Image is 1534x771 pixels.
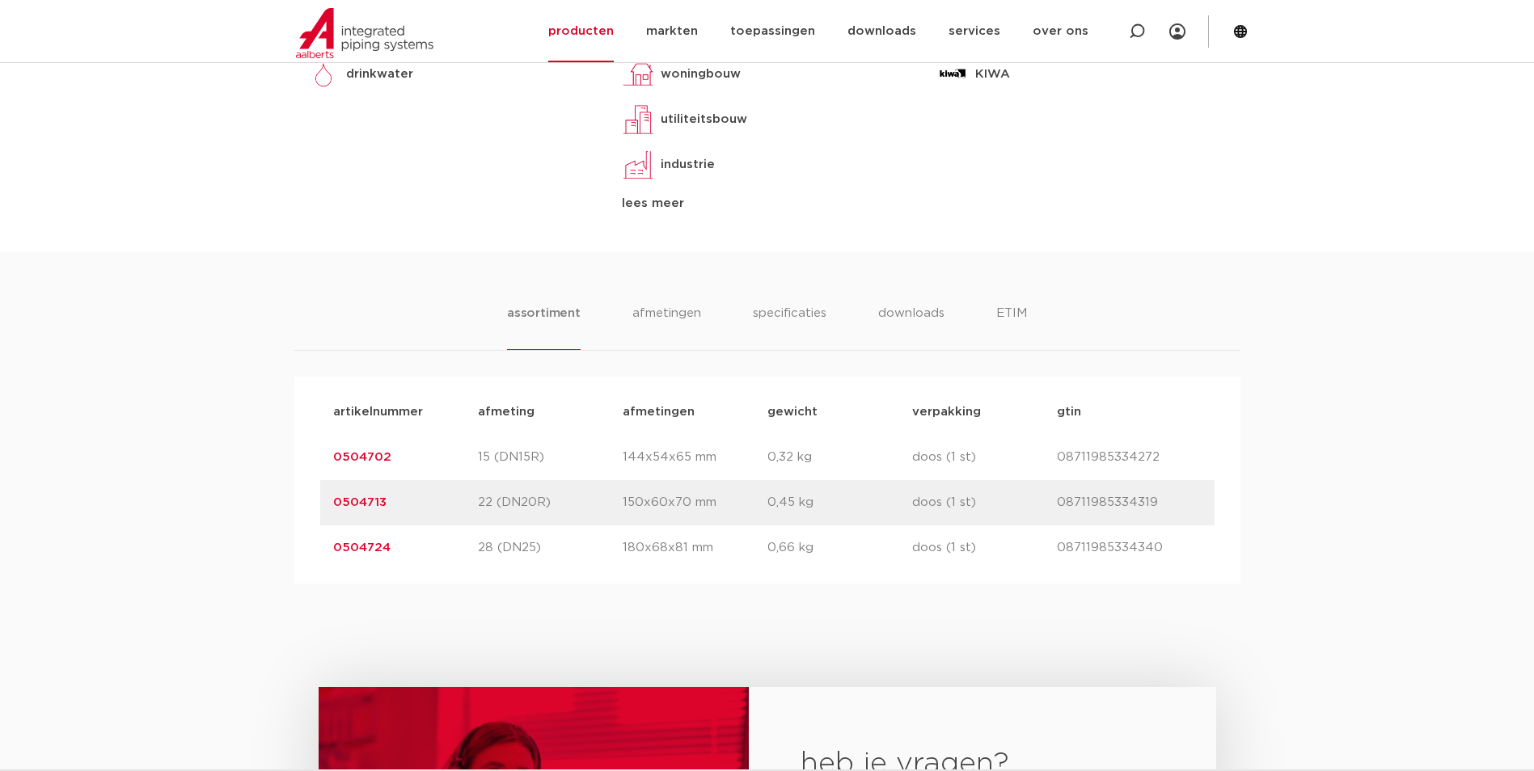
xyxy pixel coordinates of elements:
p: verpakking [912,402,1057,422]
p: drinkwater [346,65,413,84]
p: 22 (DN20R) [478,493,623,512]
a: 0504724 [333,541,391,554]
p: doos (1 st) [912,448,1057,467]
p: gtin [1057,402,1202,422]
p: KIWA [975,65,1010,84]
p: 0,32 kg [767,448,912,467]
p: 144x54x65 mm [623,448,767,467]
p: gewicht [767,402,912,422]
p: woningbouw [661,65,741,84]
img: industrie [622,149,654,181]
p: doos (1 st) [912,493,1057,512]
li: specificaties [753,304,826,350]
p: 180x68x81 mm [623,538,767,558]
p: 150x60x70 mm [623,493,767,512]
img: drinkwater [307,58,340,91]
img: woningbouw [622,58,654,91]
p: afmetingen [623,402,767,422]
a: 0504713 [333,496,387,508]
li: afmetingen [632,304,701,350]
a: 0504702 [333,451,391,463]
p: industrie [661,155,715,175]
p: 0,45 kg [767,493,912,512]
li: assortiment [507,304,581,350]
p: 08711985334319 [1057,493,1202,512]
p: artikelnummer [333,402,478,422]
img: utiliteitsbouw [622,103,654,136]
p: 08711985334340 [1057,538,1202,558]
p: 08711985334272 [1057,448,1202,467]
li: ETIM [996,304,1027,350]
p: utiliteitsbouw [661,110,747,129]
p: 15 (DN15R) [478,448,623,467]
p: afmeting [478,402,623,422]
li: downloads [878,304,944,350]
p: 0,66 kg [767,538,912,558]
img: KIWA [936,58,969,91]
p: 28 (DN25) [478,538,623,558]
p: doos (1 st) [912,538,1057,558]
div: lees meer [622,194,912,213]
